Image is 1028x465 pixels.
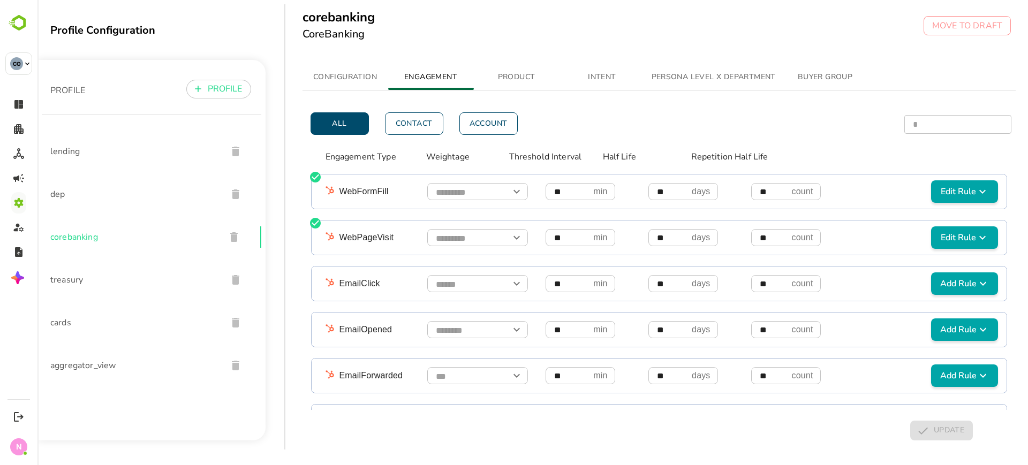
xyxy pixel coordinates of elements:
[302,231,382,244] p: WebPageVisit
[274,174,970,209] div: WebFormFillOpenmindayscountEdit Rule
[614,71,738,84] span: PERSONA LEVEL X DEPARTMENT
[754,185,776,198] p: count
[4,173,224,216] div: dep
[274,312,970,347] div: EmailOpenedOpenmindayscountAdd Rule
[898,231,956,244] span: Edit Rule
[556,277,570,290] p: min
[274,266,970,301] div: EmailClickOpenmindayscountAdd Rule
[287,185,298,195] img: hubspot.png
[4,258,224,301] div: treasury
[288,150,389,163] p: Engagement Type
[422,112,480,135] button: Account
[898,277,956,290] span: Add Rule
[302,323,382,336] p: EmailOpened
[886,16,973,35] button: MOVE TO DRAFT
[894,318,961,341] button: Add Rule
[10,438,27,455] div: N
[472,322,487,337] button: Open
[4,216,224,258] div: corebanking
[565,150,640,163] p: Half Life
[302,369,382,382] p: EmailForwarded
[654,150,754,163] p: Repetition Half Life
[754,277,776,290] p: count
[4,344,224,387] div: aggregator_view
[4,130,224,173] div: lending
[654,323,672,336] p: days
[5,13,33,33] img: BambooboxLogoMark.f1c84d78b4c51b1a7b5f700c9845e183.svg
[13,359,181,372] span: aggregator_view
[654,277,672,290] p: days
[274,405,970,439] div: CallConnectedOpenmindayscountAdd Rule
[894,180,961,203] button: Edit Rule
[528,71,601,84] span: INTENT
[347,112,406,135] button: Contact
[556,185,570,198] p: min
[302,277,382,290] p: EmailClick
[265,64,979,90] div: simple tabs
[4,301,224,344] div: cards
[472,276,487,291] button: Open
[556,231,570,244] p: min
[898,369,956,382] span: Add Rule
[273,112,331,135] button: All
[556,369,570,382] p: min
[11,409,26,424] button: Logout
[894,272,961,295] button: Add Rule
[13,316,181,329] span: cards
[274,220,970,255] div: WebPageVisitOpenmindayscountEdit Rule
[751,71,824,84] span: BUYER GROUP
[754,369,776,382] p: count
[13,84,48,97] p: PROFILE
[287,323,298,333] img: hubspot.png
[472,368,487,383] button: Open
[287,231,298,241] img: hubspot.png
[302,185,382,198] p: WebFormFill
[654,185,672,198] p: days
[472,184,487,199] button: Open
[443,71,516,84] span: PRODUCT
[271,71,344,84] span: CONFIGURATION
[13,23,228,37] div: Profile Configuration
[149,80,214,98] button: PROFILE
[274,359,970,393] div: EmailForwardedOpenmindayscountAdd Rule
[894,226,961,249] button: Edit Rule
[357,71,430,84] span: ENGAGEMENT
[389,150,464,163] p: Weightage
[13,273,181,286] span: treasury
[287,277,298,287] img: hubspot.png
[895,19,965,32] p: MOVE TO DRAFT
[10,57,23,70] div: CO
[654,369,672,382] p: days
[287,369,298,379] img: hubspot.png
[894,364,961,387] button: Add Rule
[898,323,956,336] span: Add Rule
[13,145,181,158] span: lending
[13,188,181,201] span: dep
[556,323,570,336] p: min
[265,9,338,26] h5: corebanking
[754,323,776,336] p: count
[898,185,956,198] span: Edit Rule
[472,150,565,163] p: Threshold Interval
[472,230,487,245] button: Open
[654,231,672,244] p: days
[13,231,179,243] span: corebanking
[265,26,338,43] h6: CoreBanking
[170,82,205,95] p: PROFILE
[754,231,776,244] p: count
